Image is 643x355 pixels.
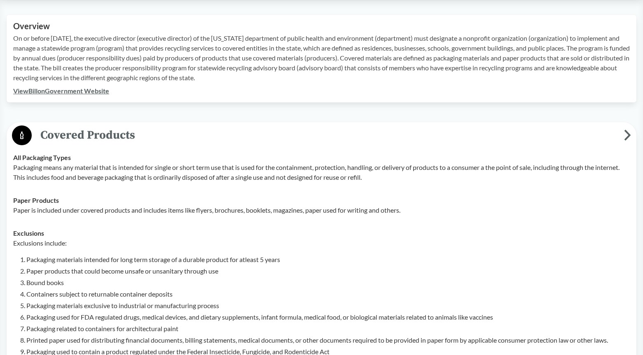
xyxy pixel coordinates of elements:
[32,126,624,144] span: Covered Products
[26,324,630,334] li: Packaging related to containers for architectural paint
[26,335,630,345] li: Printed paper used for distributing financial documents, billing statements, medical documents, o...
[26,266,630,276] li: Paper products that could become unsafe or unsanitary through use
[13,205,630,215] p: Paper is included under covered products and includes items like flyers, brochures, booklets, mag...
[13,33,630,83] p: On or before [DATE], the executive director (executive director) of the [US_STATE] department of ...
[26,312,630,322] li: Packaging used for FDA regulated drugs, medical devices, and dietary supplements, infant formula,...
[13,153,71,161] strong: All Packaging Types
[26,289,630,299] li: Containers subject to returnable container deposits
[13,238,630,248] p: Exclusions include:
[13,196,59,204] strong: Paper Products
[13,21,630,31] h2: Overview
[13,162,630,182] p: Packaging means any material that is intended for single or short term use that is used for the c...
[9,125,634,146] button: Covered Products
[26,255,630,265] li: Packaging materials intended for long term storage of a durable product for atleast 5 years
[13,229,44,237] strong: Exclusions
[26,301,630,311] li: Packaging materials exclusive to industrial or manufacturing process
[13,87,109,95] a: ViewBillonGovernment Website
[26,278,630,288] li: Bound books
